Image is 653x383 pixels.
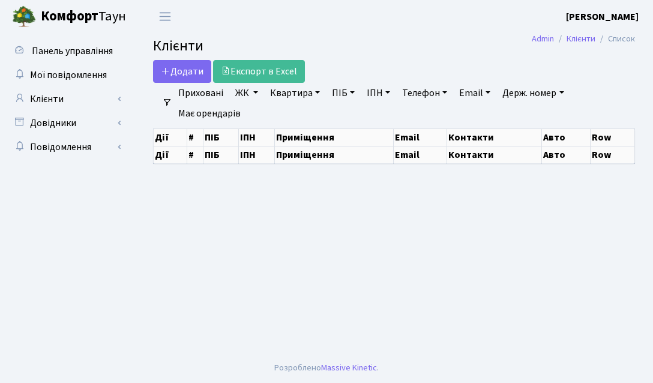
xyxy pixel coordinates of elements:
[6,135,126,159] a: Повідомлення
[30,68,107,82] span: Мої повідомлення
[173,83,228,103] a: Приховані
[6,111,126,135] a: Довідники
[541,146,591,163] th: Авто
[595,32,635,46] li: Список
[591,146,635,163] th: Row
[238,128,274,146] th: ІПН
[397,83,452,103] a: Телефон
[32,44,113,58] span: Панель управління
[566,10,639,24] a: [PERSON_NAME]
[541,128,591,146] th: Авто
[566,10,639,23] b: [PERSON_NAME]
[274,361,379,375] div: Розроблено .
[532,32,554,45] a: Admin
[393,128,447,146] th: Email
[238,146,274,163] th: ІПН
[213,60,305,83] a: Експорт в Excel
[173,103,245,124] a: Має орендарів
[362,83,395,103] a: ІПН
[6,87,126,111] a: Клієнти
[41,7,98,26] b: Комфорт
[187,146,203,163] th: #
[591,128,635,146] th: Row
[498,83,568,103] a: Держ. номер
[274,128,393,146] th: Приміщення
[187,128,203,146] th: #
[203,146,238,163] th: ПІБ
[514,26,653,52] nav: breadcrumb
[447,146,541,163] th: Контакти
[393,146,447,163] th: Email
[150,7,180,26] button: Переключити навігацію
[6,63,126,87] a: Мої повідомлення
[153,60,211,83] a: Додати
[154,146,187,163] th: Дії
[6,39,126,63] a: Панель управління
[12,5,36,29] img: logo.png
[153,35,203,56] span: Клієнти
[274,146,393,163] th: Приміщення
[161,65,203,78] span: Додати
[447,128,541,146] th: Контакти
[41,7,126,27] span: Таун
[327,83,360,103] a: ПІБ
[454,83,495,103] a: Email
[230,83,263,103] a: ЖК
[567,32,595,45] a: Клієнти
[203,128,238,146] th: ПІБ
[321,361,377,374] a: Massive Kinetic
[265,83,325,103] a: Квартира
[154,128,187,146] th: Дії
